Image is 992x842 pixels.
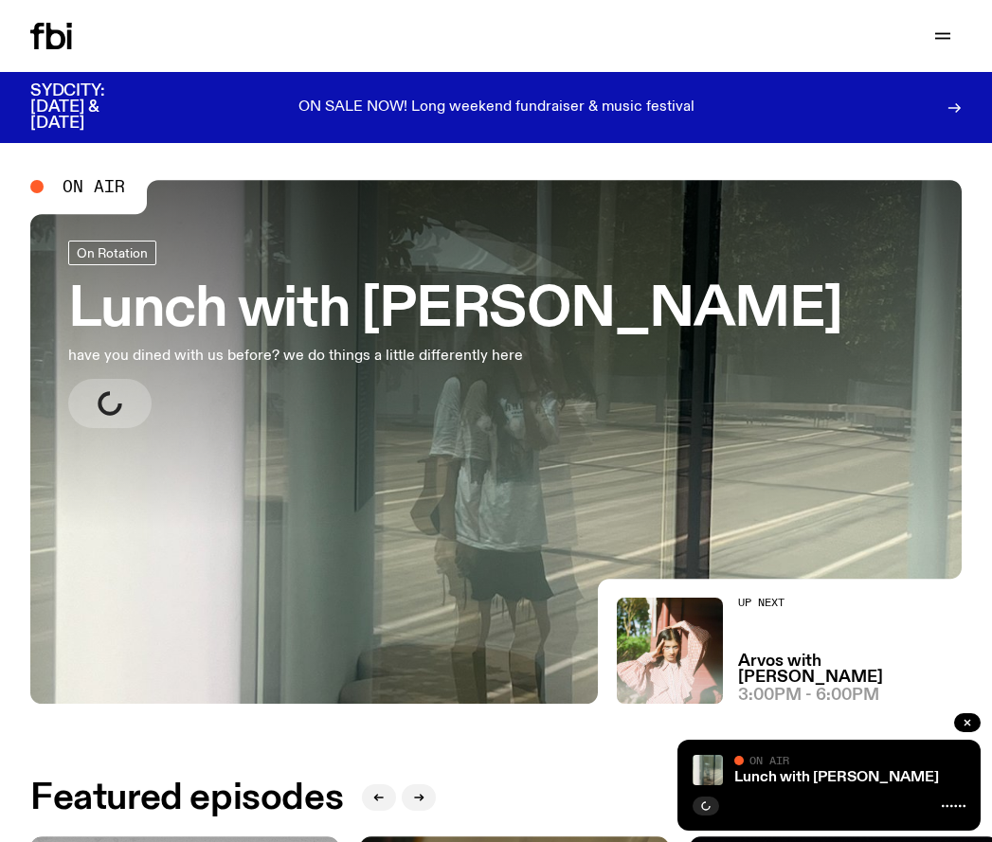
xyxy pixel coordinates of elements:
h3: SYDCITY: [DATE] & [DATE] [30,83,152,132]
span: On Rotation [77,245,148,260]
img: Maleeka stands outside on a balcony. She is looking at the camera with a serious expression, and ... [617,598,723,704]
span: On Air [63,178,125,195]
p: have you dined with us before? we do things a little differently here [68,345,553,367]
h3: Lunch with [PERSON_NAME] [68,284,842,337]
a: On Rotation [68,241,156,265]
p: ON SALE NOW! Long weekend fundraiser & music festival [298,99,694,116]
a: Arvos with [PERSON_NAME] [738,654,962,686]
a: Lunch with [PERSON_NAME]have you dined with us before? we do things a little differently here [68,241,842,428]
h2: Up Next [738,598,962,608]
span: 3:00pm - 6:00pm [738,688,879,704]
a: Lunch with [PERSON_NAME] [734,770,939,785]
h2: Featured episodes [30,781,343,815]
span: On Air [749,754,789,766]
